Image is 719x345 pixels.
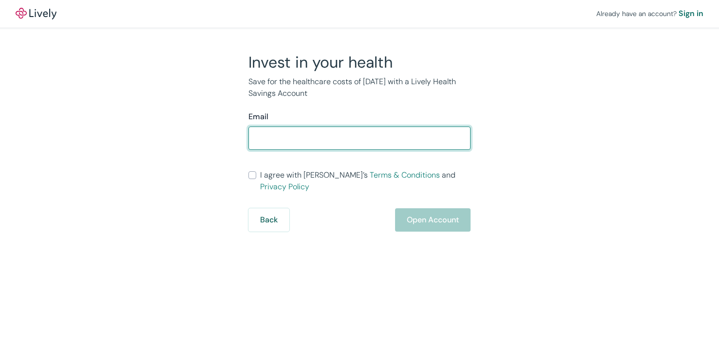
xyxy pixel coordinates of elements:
a: LivelyLively [16,8,57,19]
a: Terms & Conditions [370,170,440,180]
img: Lively [16,8,57,19]
p: Save for the healthcare costs of [DATE] with a Lively Health Savings Account [248,76,471,99]
div: Already have an account? [596,8,703,19]
h2: Invest in your health [248,53,471,72]
button: Back [248,208,289,232]
span: I agree with [PERSON_NAME]’s and [260,169,471,193]
a: Sign in [679,8,703,19]
label: Email [248,111,268,123]
a: Privacy Policy [260,182,309,192]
